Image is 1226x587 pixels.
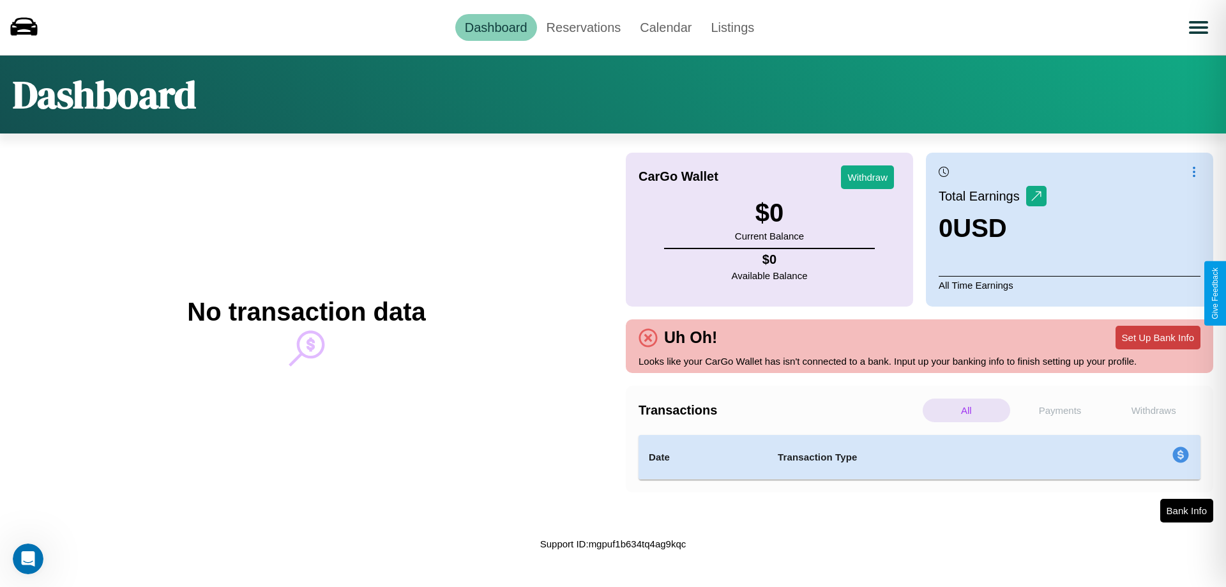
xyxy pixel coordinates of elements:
[732,267,808,284] p: Available Balance
[735,199,804,227] h3: $ 0
[1110,399,1197,422] p: Withdraws
[13,68,196,121] h1: Dashboard
[939,276,1200,294] p: All Time Earnings
[13,544,43,574] iframe: Intercom live chat
[649,450,757,465] h4: Date
[639,435,1200,480] table: simple table
[540,535,686,553] p: Support ID: mgpuf1b634tq4ag9kqc
[939,214,1047,243] h3: 0 USD
[939,185,1026,208] p: Total Earnings
[639,403,919,418] h4: Transactions
[658,328,723,347] h4: Uh Oh!
[1181,10,1216,45] button: Open menu
[923,399,1010,422] p: All
[639,353,1200,370] p: Looks like your CarGo Wallet has isn't connected to a bank. Input up your banking info to finish ...
[1211,268,1220,319] div: Give Feedback
[455,14,537,41] a: Dashboard
[1116,326,1200,349] button: Set Up Bank Info
[841,165,894,189] button: Withdraw
[187,298,425,326] h2: No transaction data
[639,169,718,184] h4: CarGo Wallet
[537,14,631,41] a: Reservations
[701,14,764,41] a: Listings
[630,14,701,41] a: Calendar
[778,450,1068,465] h4: Transaction Type
[732,252,808,267] h4: $ 0
[735,227,804,245] p: Current Balance
[1160,499,1213,522] button: Bank Info
[1017,399,1104,422] p: Payments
